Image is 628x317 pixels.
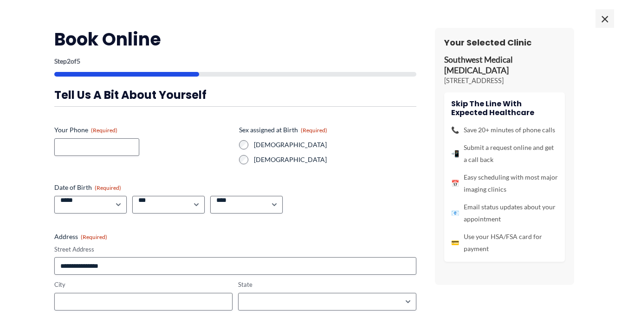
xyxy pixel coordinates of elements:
[77,57,80,65] span: 5
[451,201,558,225] li: Email status updates about your appointment
[239,125,327,135] legend: Sex assigned at Birth
[451,148,459,160] span: 📲
[444,37,565,48] h3: Your Selected Clinic
[444,55,565,76] p: Southwest Medical [MEDICAL_DATA]
[254,140,416,149] label: [DEMOGRAPHIC_DATA]
[54,183,121,192] legend: Date of Birth
[54,245,416,254] label: Street Address
[91,127,117,134] span: (Required)
[54,28,416,51] h2: Book Online
[451,231,558,255] li: Use your HSA/FSA card for payment
[451,124,459,136] span: 📞
[301,127,327,134] span: (Required)
[451,124,558,136] li: Save 20+ minutes of phone calls
[238,280,416,289] label: State
[54,125,232,135] label: Your Phone
[54,232,107,241] legend: Address
[596,9,614,28] span: ×
[254,155,416,164] label: [DEMOGRAPHIC_DATA]
[95,184,121,191] span: (Required)
[54,88,416,102] h3: Tell us a bit about yourself
[451,177,459,189] span: 📅
[451,99,558,117] h4: Skip the line with Expected Healthcare
[451,142,558,166] li: Submit a request online and get a call back
[54,58,416,65] p: Step of
[67,57,71,65] span: 2
[451,207,459,219] span: 📧
[444,76,565,85] p: [STREET_ADDRESS]
[81,233,107,240] span: (Required)
[451,237,459,249] span: 💳
[451,171,558,195] li: Easy scheduling with most major imaging clinics
[54,280,233,289] label: City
